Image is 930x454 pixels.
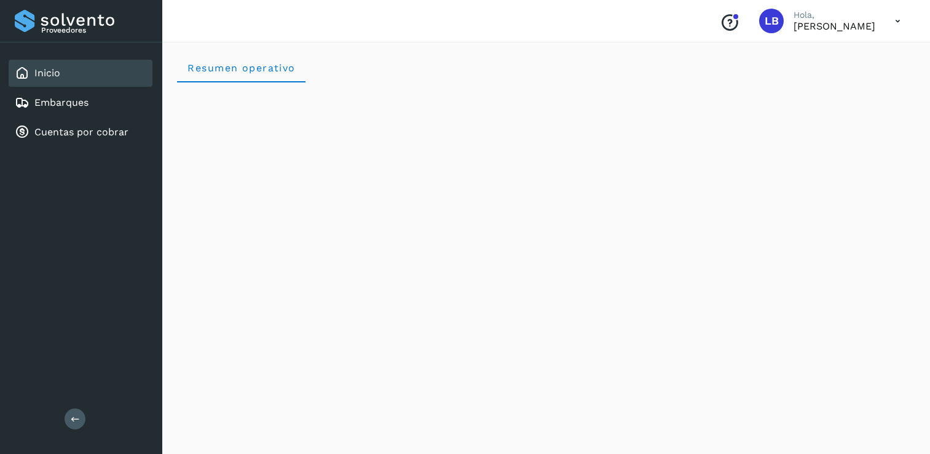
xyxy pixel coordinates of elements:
p: Leticia Bolaños Serrano [794,20,875,32]
a: Inicio [34,67,60,79]
p: Hola, [794,10,875,20]
div: Cuentas por cobrar [9,119,152,146]
span: Resumen operativo [187,62,296,74]
div: Embarques [9,89,152,116]
a: Cuentas por cobrar [34,126,128,138]
a: Embarques [34,97,89,108]
div: Inicio [9,60,152,87]
p: Proveedores [41,26,148,34]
